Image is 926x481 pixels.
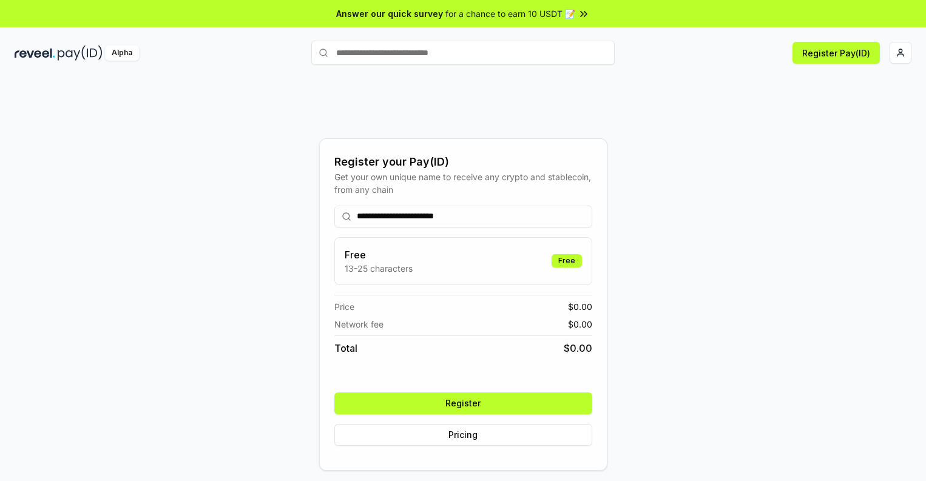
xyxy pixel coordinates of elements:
[336,7,443,20] span: Answer our quick survey
[58,45,103,61] img: pay_id
[334,424,592,446] button: Pricing
[568,300,592,313] span: $ 0.00
[564,341,592,355] span: $ 0.00
[568,318,592,331] span: $ 0.00
[334,170,592,196] div: Get your own unique name to receive any crypto and stablecoin, from any chain
[334,318,384,331] span: Network fee
[105,45,139,61] div: Alpha
[793,42,880,64] button: Register Pay(ID)
[334,341,357,355] span: Total
[552,254,582,267] div: Free
[345,247,413,262] h3: Free
[445,7,575,20] span: for a chance to earn 10 USDT 📝
[345,262,413,275] p: 13-25 characters
[334,300,354,313] span: Price
[334,153,592,170] div: Register your Pay(ID)
[334,392,592,414] button: Register
[15,45,55,61] img: reveel_dark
